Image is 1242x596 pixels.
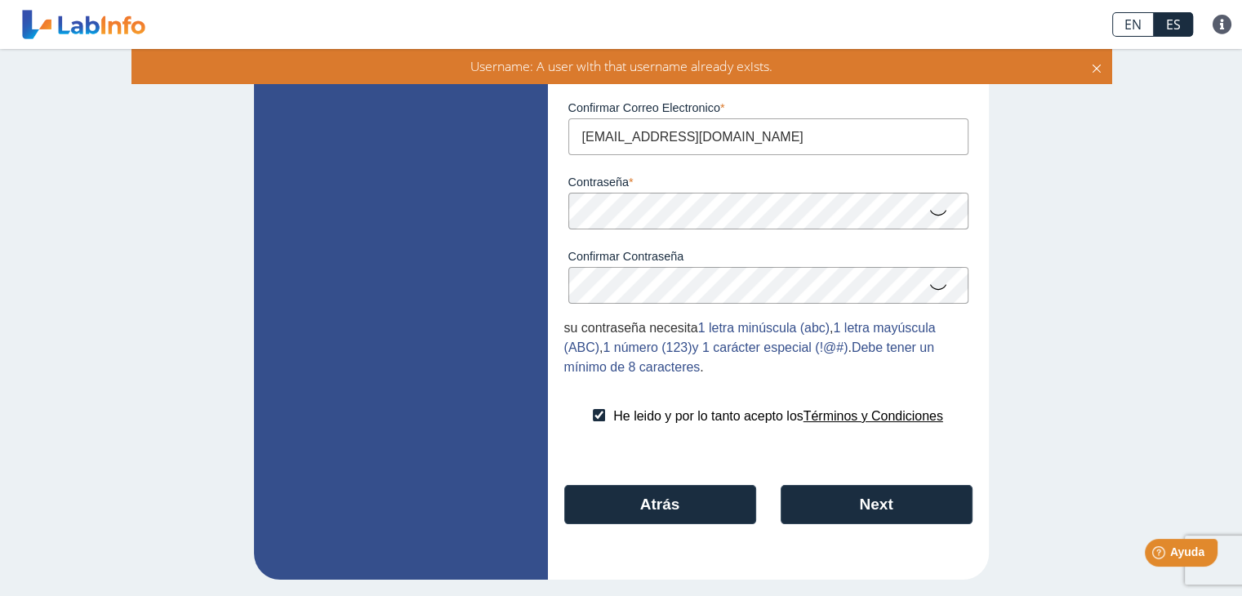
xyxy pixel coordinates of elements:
div: , , . . [564,318,973,377]
span: He leido y por lo tanto acepto los [613,409,803,423]
span: su contraseña necesita [564,321,698,335]
span: Username: A user with that username already exists. [470,57,772,75]
span: y 1 carácter especial (!@#) [692,340,848,354]
label: Confirmar Contraseña [568,250,968,263]
a: EN [1112,12,1154,37]
button: Atrás [564,485,756,524]
span: Debe tener un mínimo de 8 caracteres [564,340,934,374]
span: 1 letra mayúscula (ABC) [564,321,936,354]
button: Next [781,485,973,524]
input: Confirmar Correo Electronico [568,118,968,155]
label: Confirmar Correo Electronico [568,101,968,114]
span: 1 letra minúscula (abc) [698,321,830,335]
a: ES [1154,12,1193,37]
label: Contraseña [568,176,968,189]
iframe: Help widget launcher [1097,532,1224,578]
span: 1 número (123) [603,340,692,354]
a: Términos y Condiciones [804,409,943,423]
